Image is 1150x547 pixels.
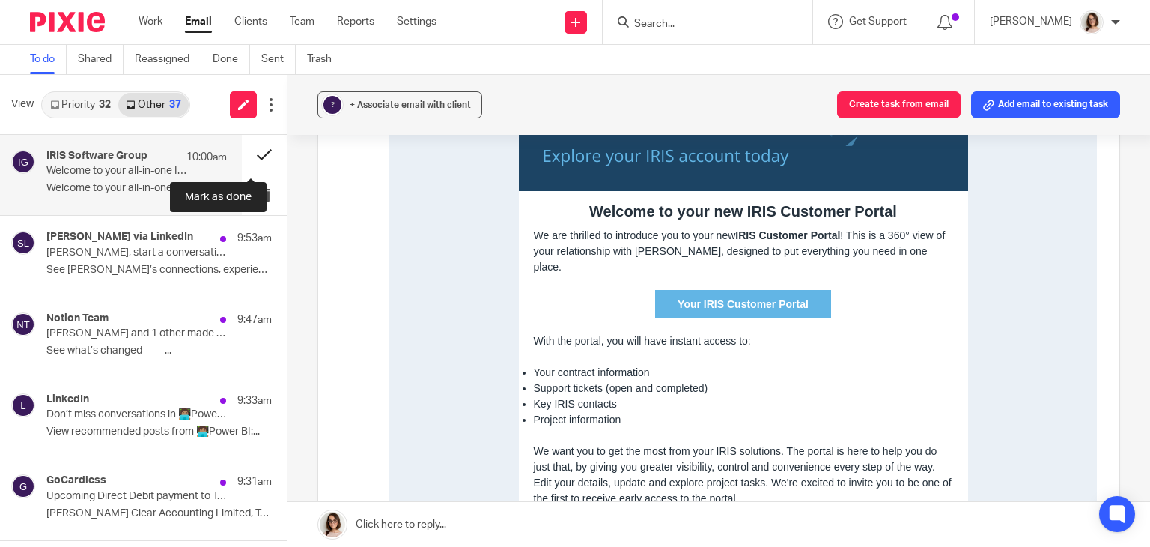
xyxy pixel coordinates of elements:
p: Welcome to your all-in-one IRIS experience [46,165,191,178]
img: svg%3E [11,312,35,336]
p: 9:33am [237,393,272,408]
span: With the portal, you will have instant access to: [144,379,362,391]
span: Key IRIS contacts [144,442,228,454]
img: Pixie [30,12,105,32]
button: ? + Associate email with client [317,91,482,118]
div: 32 [99,100,111,110]
a: Done [213,45,250,74]
div: ? [323,96,341,114]
a: Work [139,14,162,29]
p: 9:53am [237,231,272,246]
img: svg%3E [11,474,35,498]
a: Reassigned [135,45,201,74]
a: Sent [261,45,296,74]
a: Your IRIS Customer Portal [266,334,442,363]
a: Team [290,14,314,29]
p: See what’s changed ͏ ‌ ­ ͏ ‌ ­... [46,345,272,357]
a: Trash [307,45,343,74]
a: Email [185,14,212,29]
span: Your IRIS Customer Portal [288,342,419,354]
p: See [PERSON_NAME]’s connections, experience, and more ... [46,264,272,276]
h4: GoCardless [46,474,106,487]
p: View recommended posts from 🧑🏽‍💻Power BI:... [46,426,272,438]
p: Upcoming Direct Debit payment to TepFu [46,490,227,503]
h4: IRIS Software Group [46,150,147,163]
h4: Notion Team [46,312,109,325]
span: Project information [144,458,232,470]
p: Welcome to your all-in-one IRIS experience ͏... [46,182,227,195]
span: We are thrilled to introduce you to your new ! This is a 360° view of your relationship with [PER... [144,273,556,317]
span: Your contract information [144,411,261,423]
p: [PERSON_NAME] Clear Accounting Limited, TepFu is... [46,507,272,520]
h4: LinkedIn [46,393,89,406]
span: Welcome to your new IRIS Customer Portal [200,247,508,264]
p: 9:31am [237,474,272,489]
img: svg%3E [11,150,35,174]
p: [PERSON_NAME] [990,14,1072,29]
p: 9:47am [237,312,272,327]
h4: [PERSON_NAME] via LinkedIn [46,231,193,244]
a: Settings [397,14,436,29]
a: Clients [234,14,267,29]
a: To do [30,45,67,74]
span: Get Support [849,16,907,27]
span: Support tickets (open and completed) [144,426,319,438]
img: svg%3E [11,231,35,255]
a: Other37 [118,93,188,117]
a: Reports [337,14,374,29]
a: Shared [78,45,124,74]
div: 37 [169,100,181,110]
a: Priority32 [43,93,118,117]
span: View [11,97,34,112]
strong: IRIS Customer Portal [346,273,451,285]
p: Don’t miss conversations in 🧑🏽‍💻Power BI: Business Intelligence Dashboards, Analysis for Analysts... [46,408,227,421]
button: Create task from email [837,91,961,118]
button: Add email to existing task [971,91,1120,118]
input: Search [633,18,767,31]
img: Caroline%20-%20HS%20-%20LI.png [1080,10,1104,34]
img: svg%3E [11,393,35,417]
span: + Associate email with client [350,100,471,109]
p: 10:00am [186,150,227,165]
p: [PERSON_NAME] and 1 other made updates in Caroline’s Workspace [46,327,227,340]
p: [PERSON_NAME], start a conversation with your new connection, [PERSON_NAME] [46,247,227,259]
